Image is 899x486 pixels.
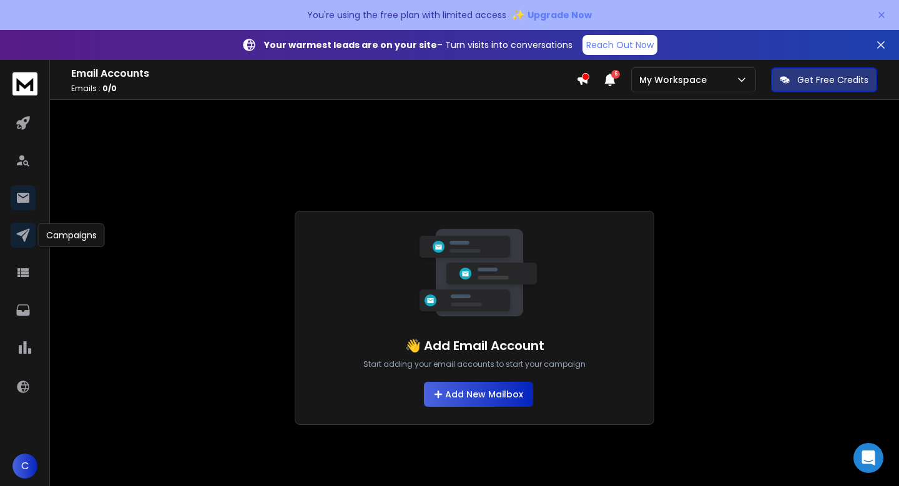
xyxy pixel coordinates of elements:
p: My Workspace [639,74,712,86]
a: Reach Out Now [582,35,657,55]
button: C [12,454,37,479]
p: Get Free Credits [797,74,868,86]
span: ✨ [511,6,525,24]
div: Open Intercom Messenger [853,443,883,473]
p: Reach Out Now [586,39,654,51]
span: Upgrade Now [528,9,592,21]
p: You're using the free plan with limited access [307,9,506,21]
p: – Turn visits into conversations [264,39,572,51]
h1: Email Accounts [71,66,576,81]
p: Emails : [71,84,576,94]
button: Get Free Credits [771,67,877,92]
button: Add New Mailbox [424,382,533,407]
img: logo [12,72,37,95]
button: ✨Upgrade Now [511,2,592,27]
span: 0 / 0 [102,83,117,94]
p: Start adding your email accounts to start your campaign [363,359,586,369]
span: 6 [611,70,620,79]
strong: Your warmest leads are on your site [264,39,437,51]
h1: 👋 Add Email Account [405,337,544,354]
div: Campaigns [38,223,105,247]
